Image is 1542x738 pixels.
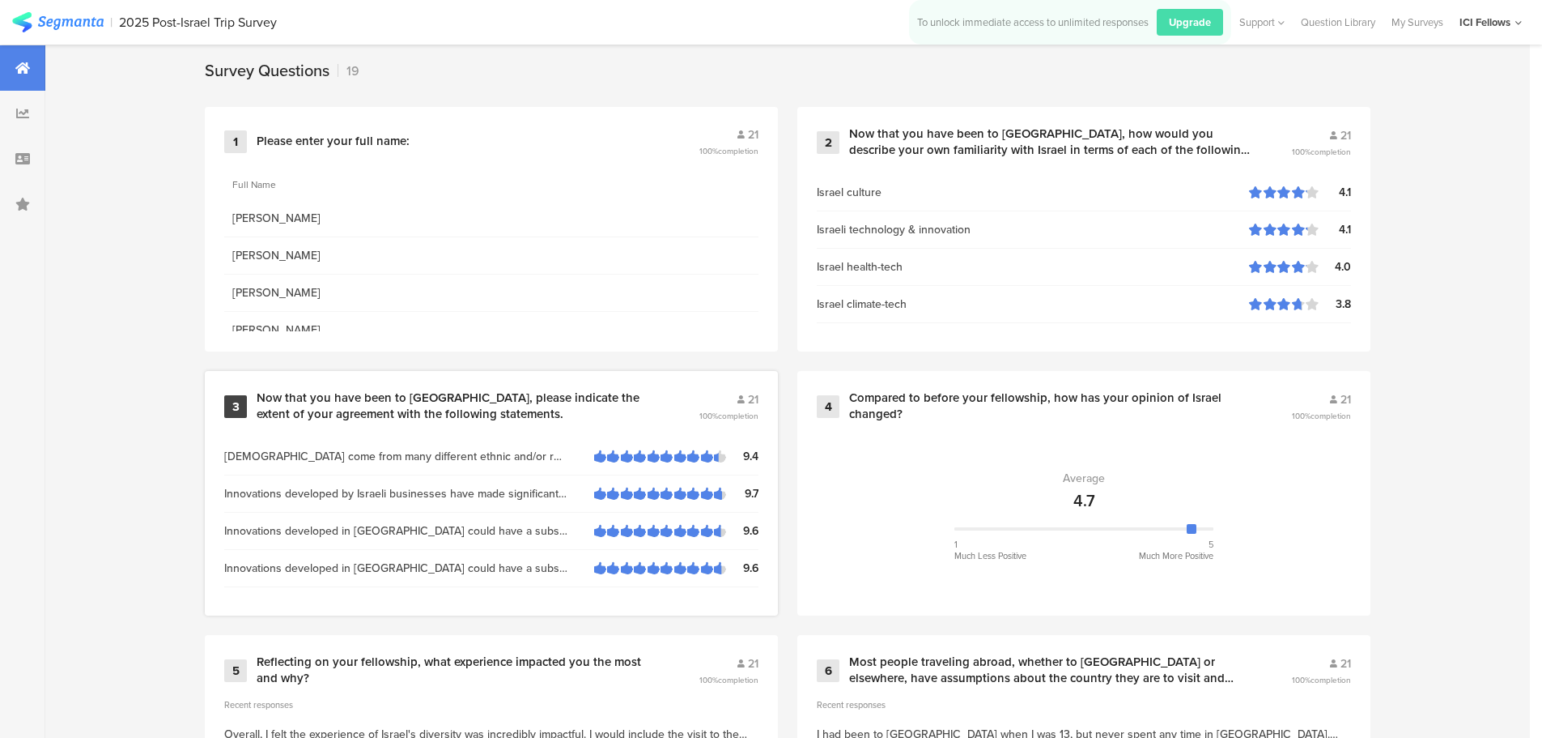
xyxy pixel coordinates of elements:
span: [PERSON_NAME] [232,247,750,264]
div: Upgrade [1157,9,1223,36]
div: Israel climate-tech [817,296,1249,313]
span: completion [1310,674,1351,686]
div: Support [1239,10,1285,35]
div: 4.1 [1319,184,1351,201]
div: 2025 Post-Israel Trip Survey [119,15,277,30]
span: 100% [1292,674,1351,686]
div: Much More Positive [1139,550,1213,561]
div: Survey Questions [205,58,329,83]
div: 5 [1139,539,1213,550]
div: Reflecting on your fellowship, what experience impacted you the most and why? [257,655,660,686]
div: Recent responses [224,698,758,711]
span: 100% [1292,410,1351,422]
div: 2 [817,131,839,154]
div: 1 [224,130,247,153]
div: 6 [817,659,839,682]
div: To unlock immediate access to unlimited responses [917,15,1149,30]
span: 21 [1340,655,1351,672]
div: 9.7 [726,485,758,502]
div: 4.0 [1319,258,1351,275]
div: Now that you have been to [GEOGRAPHIC_DATA], how would you describe your own familiarity with Isr... [849,126,1252,158]
section: Full Name [232,177,750,192]
div: Innovations developed in [GEOGRAPHIC_DATA] could have a substantial impact on fighting climate ch... [224,560,594,577]
span: completion [718,410,758,422]
div: 4.7 [1073,488,1095,513]
div: 9.6 [726,523,758,540]
a: Question Library [1293,15,1383,30]
div: 9.4 [726,448,758,465]
div: Recent responses [817,698,1351,711]
div: Average [1063,470,1105,487]
div: 9.6 [726,560,758,577]
span: completion [1310,146,1351,158]
span: completion [718,674,758,686]
div: 3.8 [1319,296,1351,313]
span: [PERSON_NAME] [232,322,750,339]
span: 21 [748,391,758,408]
span: 21 [1340,391,1351,408]
div: Israeli technology & innovation [817,221,1249,238]
div: 4 [817,395,839,418]
span: [PERSON_NAME] [232,210,750,227]
div: ICI Fellows [1459,15,1510,30]
img: segmanta logo [12,12,104,32]
span: completion [718,145,758,157]
div: | [110,13,113,32]
div: 4.1 [1319,221,1351,238]
span: 100% [699,145,758,157]
div: 1 [954,539,1026,550]
span: 21 [748,655,758,672]
div: Israel culture [817,184,1249,201]
div: Please enter your full name: [257,134,410,150]
span: 21 [748,126,758,143]
span: 21 [1340,127,1351,144]
div: Innovations developed by Israeli businesses have made significant global contributions [224,485,594,502]
div: 3 [224,395,247,418]
a: Upgrade [1149,9,1223,36]
div: Israel health-tech [817,258,1249,275]
div: Most people traveling abroad, whether to [GEOGRAPHIC_DATA] or elsewhere, have assumptions about t... [849,655,1252,686]
div: Much Less Positive [954,550,1026,561]
span: completion [1310,410,1351,422]
div: [DEMOGRAPHIC_DATA] come from many different ethnic and/or religious backgrounds [224,448,594,465]
div: Now that you have been to [GEOGRAPHIC_DATA], please indicate the extent of your agreement with th... [257,390,660,422]
span: 100% [699,674,758,686]
span: 100% [1292,146,1351,158]
div: Innovations developed in [GEOGRAPHIC_DATA] could have a substantial impact on global healthcare [224,523,594,540]
div: Compared to before your fellowship, how has your opinion of Israel changed? [849,390,1252,422]
div: 5 [224,659,247,682]
span: 100% [699,410,758,422]
a: My Surveys [1383,15,1451,30]
div: 19 [338,62,359,80]
span: [PERSON_NAME] [232,284,750,301]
